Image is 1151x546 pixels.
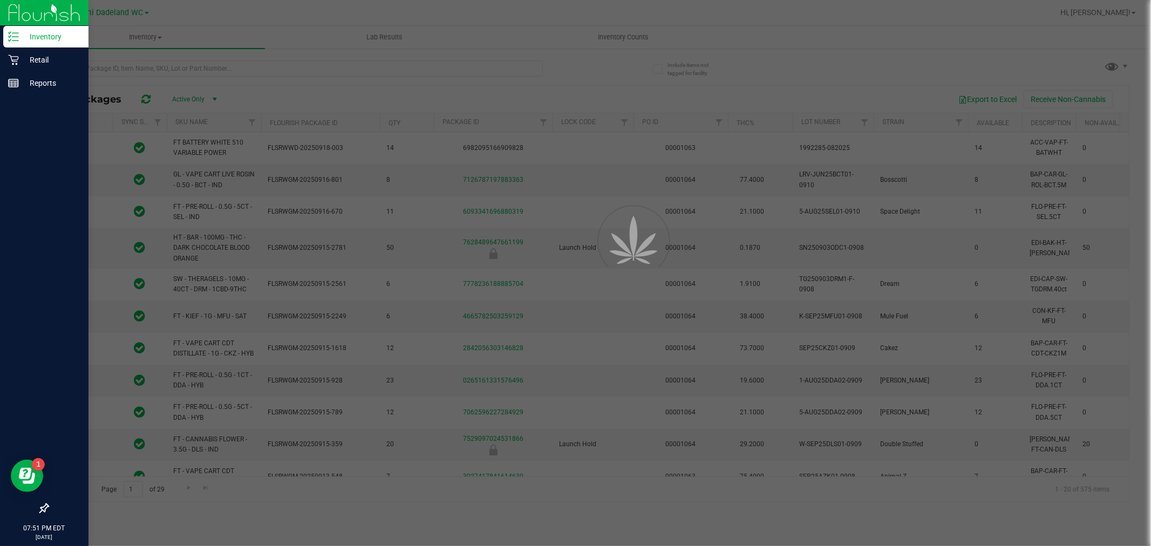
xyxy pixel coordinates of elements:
inline-svg: Retail [8,54,19,65]
inline-svg: Reports [8,78,19,88]
p: [DATE] [5,533,84,541]
inline-svg: Inventory [8,31,19,42]
p: Retail [19,53,84,66]
p: Inventory [19,30,84,43]
p: 07:51 PM EDT [5,523,84,533]
p: Reports [19,77,84,90]
iframe: Resource center unread badge [32,458,45,471]
iframe: Resource center [11,460,43,492]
